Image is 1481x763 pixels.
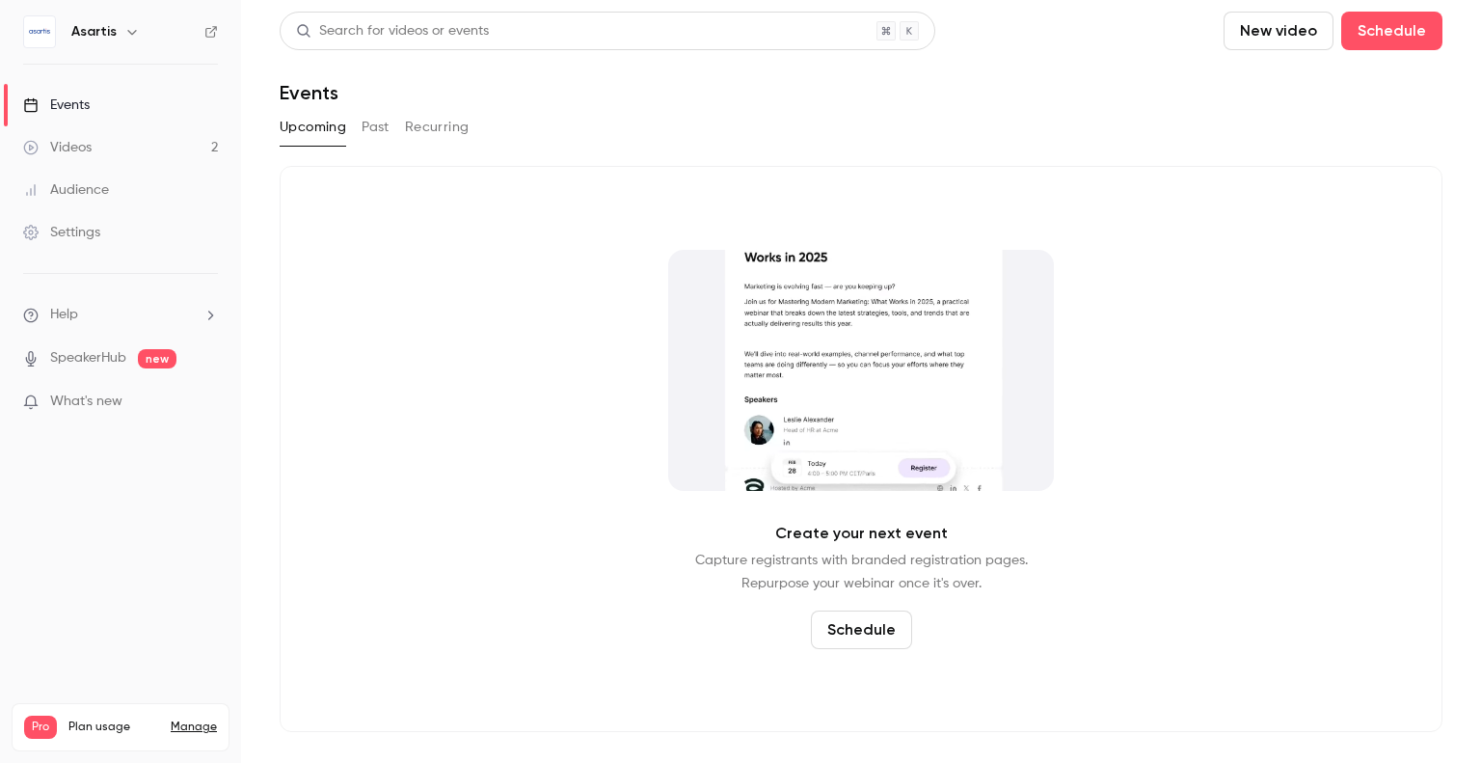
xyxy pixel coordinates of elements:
button: Past [362,112,390,143]
button: New video [1224,12,1333,50]
span: What's new [50,392,122,412]
span: Pro [24,716,57,739]
button: Upcoming [280,112,346,143]
p: Create your next event [775,522,948,545]
a: SpeakerHub [50,348,126,368]
div: Videos [23,138,92,157]
img: Asartis [24,16,55,47]
button: Recurring [405,112,470,143]
button: Schedule [811,611,912,649]
span: Help [50,305,78,325]
span: new [138,349,176,368]
h6: Asartis [71,22,117,41]
span: Plan usage [68,720,159,735]
p: Capture registrants with branded registration pages. Repurpose your webinar once it's over. [695,549,1028,595]
button: Schedule [1341,12,1442,50]
div: Settings [23,223,100,242]
a: Manage [171,720,217,735]
div: Search for videos or events [296,21,489,41]
div: Events [23,95,90,115]
li: help-dropdown-opener [23,305,218,325]
iframe: Noticeable Trigger [195,394,218,411]
div: Audience [23,180,109,200]
h1: Events [280,81,338,104]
